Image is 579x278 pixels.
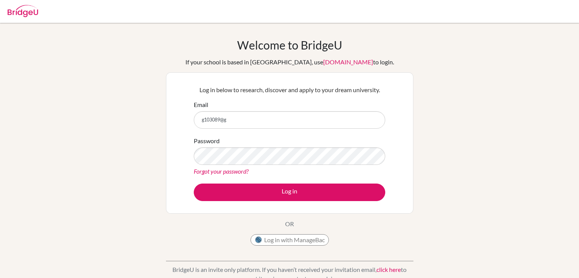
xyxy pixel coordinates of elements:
[376,266,401,273] a: click here
[194,168,249,175] a: Forgot your password?
[194,85,385,94] p: Log in below to research, discover and apply to your dream university.
[8,5,38,17] img: Bridge-U
[185,58,394,67] div: If your school is based in [GEOGRAPHIC_DATA], use to login.
[285,219,294,228] p: OR
[194,136,220,145] label: Password
[194,100,208,109] label: Email
[323,58,373,66] a: [DOMAIN_NAME]
[194,184,385,201] button: Log in
[250,234,329,246] button: Log in with ManageBac
[237,38,342,52] h1: Welcome to BridgeU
